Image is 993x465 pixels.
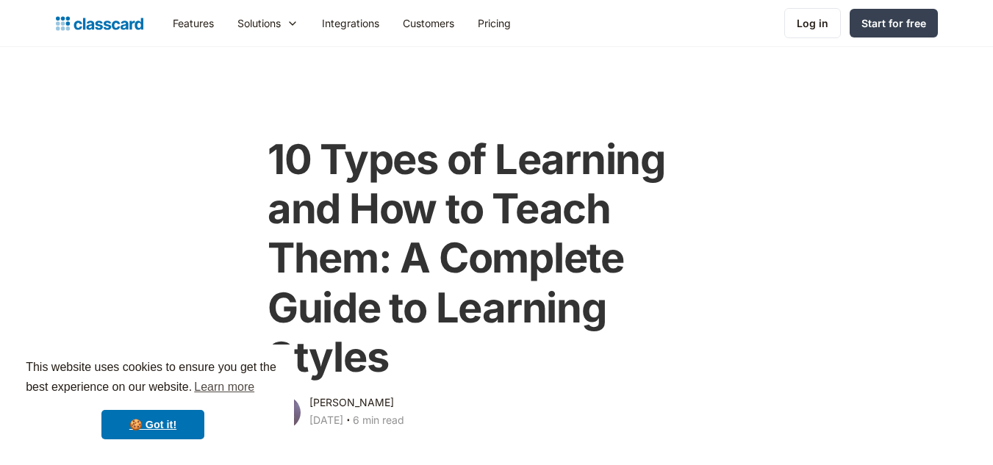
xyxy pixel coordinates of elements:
[101,410,204,439] a: dismiss cookie message
[797,15,828,31] div: Log in
[353,411,404,429] div: 6 min read
[237,15,281,31] div: Solutions
[391,7,466,40] a: Customers
[309,411,343,429] div: [DATE]
[309,394,394,411] div: [PERSON_NAME]
[26,358,280,398] span: This website uses cookies to ensure you get the best experience on our website.
[784,8,841,38] a: Log in
[56,13,143,34] a: home
[466,7,523,40] a: Pricing
[161,7,226,40] a: Features
[226,7,310,40] div: Solutions
[12,345,294,453] div: cookieconsent
[861,15,926,31] div: Start for free
[343,411,353,432] div: ‧
[850,9,938,37] a: Start for free
[192,376,257,398] a: learn more about cookies
[268,135,725,382] h1: 10 Types of Learning and How to Teach Them: A Complete Guide to Learning Styles
[310,7,391,40] a: Integrations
